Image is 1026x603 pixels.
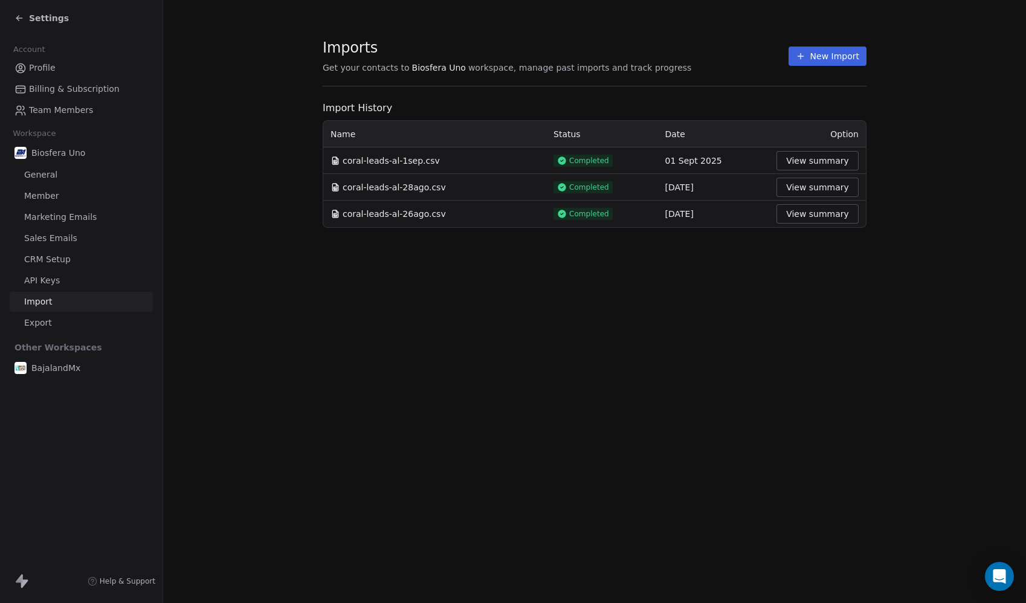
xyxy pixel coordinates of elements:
[569,182,609,192] span: Completed
[10,165,153,185] a: General
[665,208,763,220] div: [DATE]
[10,207,153,227] a: Marketing Emails
[29,62,56,74] span: Profile
[10,100,153,120] a: Team Members
[569,156,609,166] span: Completed
[10,338,107,357] span: Other Workspaces
[24,232,77,245] span: Sales Emails
[553,129,581,139] span: Status
[10,313,153,333] a: Export
[24,295,52,308] span: Import
[29,83,120,95] span: Billing & Subscription
[776,204,859,224] button: View summary
[31,362,80,374] span: BajalandMx
[24,253,71,266] span: CRM Setup
[985,562,1014,591] div: Open Intercom Messenger
[8,124,61,143] span: Workspace
[88,576,155,586] a: Help & Support
[100,576,155,586] span: Help & Support
[15,362,27,374] img: ppic-bajaland-logo.jpg
[468,62,691,74] span: workspace, manage past imports and track progress
[343,155,440,167] span: coral-leads-al-1sep.csv
[343,208,446,220] span: coral-leads-al-26ago.csv
[10,186,153,206] a: Member
[343,181,446,193] span: coral-leads-al-28ago.csv
[29,12,69,24] span: Settings
[31,147,85,159] span: Biosfera Uno
[412,62,466,74] span: Biosfera Uno
[323,39,691,57] span: Imports
[331,128,355,140] span: Name
[789,47,866,66] button: New Import
[10,79,153,99] a: Billing & Subscription
[10,250,153,269] a: CRM Setup
[665,129,685,139] span: Date
[10,228,153,248] a: Sales Emails
[15,12,69,24] a: Settings
[24,190,59,202] span: Member
[24,317,52,329] span: Export
[24,169,57,181] span: General
[323,62,410,74] span: Get your contacts to
[8,40,50,59] span: Account
[10,271,153,291] a: API Keys
[665,155,763,167] div: 01 Sept 2025
[569,209,609,219] span: Completed
[10,292,153,312] a: Import
[776,151,859,170] button: View summary
[10,58,153,78] a: Profile
[29,104,93,117] span: Team Members
[15,147,27,159] img: biosfera-ppic.jpg
[24,274,60,287] span: API Keys
[24,211,97,224] span: Marketing Emails
[665,181,763,193] div: [DATE]
[830,129,859,139] span: Option
[323,101,866,115] span: Import History
[776,178,859,197] button: View summary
